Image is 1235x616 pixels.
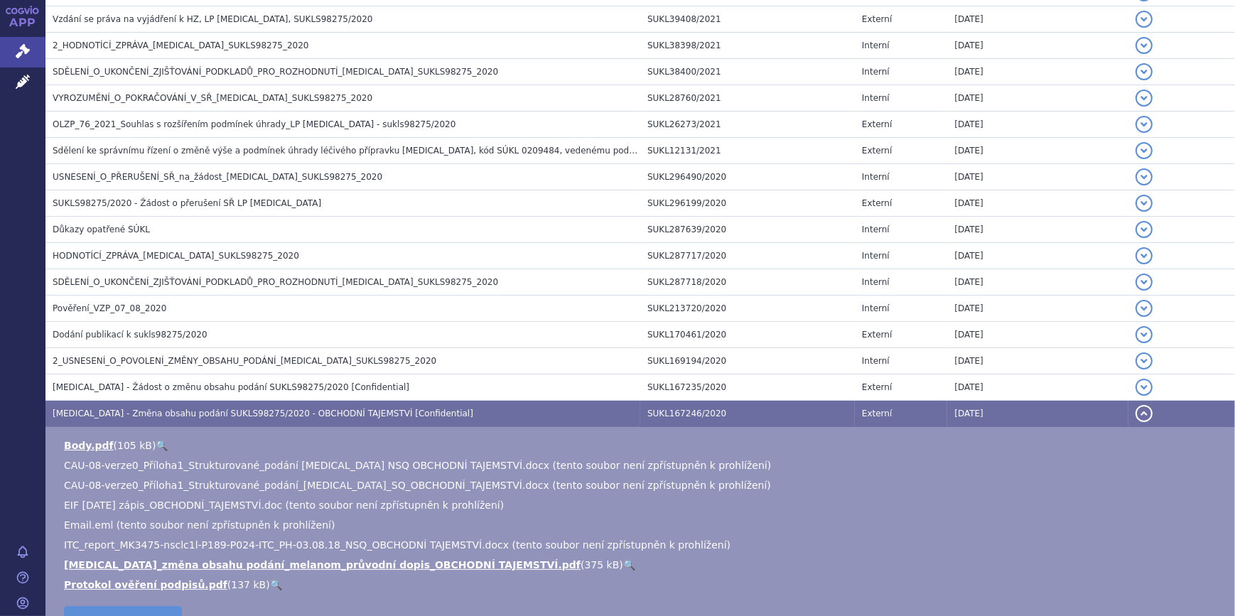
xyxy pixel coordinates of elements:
[947,85,1128,112] td: [DATE]
[1136,11,1153,28] button: detail
[862,303,890,313] span: Interní
[623,559,635,571] a: 🔍
[947,322,1128,348] td: [DATE]
[640,217,855,243] td: SUKL287639/2020
[640,33,855,59] td: SUKL38398/2021
[53,198,321,208] span: SUKLS98275/2020 - Žádost o přerušení SŘ LP Keytruda
[640,59,855,85] td: SUKL38400/2021
[156,440,168,451] a: 🔍
[947,33,1128,59] td: [DATE]
[53,119,455,129] span: OLZP_76_2021_Souhlas s rozšířením podmínek úhrady_LP KEYTRUDA - sukls98275/2020
[1136,300,1153,317] button: detail
[862,330,892,340] span: Externí
[640,374,855,401] td: SUKL167235/2020
[270,579,282,590] a: 🔍
[862,40,890,50] span: Interní
[640,243,855,269] td: SUKL287717/2020
[862,67,890,77] span: Interní
[53,303,166,313] span: Pověření_VZP_07_08_2020
[640,112,855,138] td: SUKL26273/2021
[862,119,892,129] span: Externí
[1136,168,1153,185] button: detail
[64,519,335,531] span: Email.eml (tento soubor není zpřístupněn k prohlížení)
[862,14,892,24] span: Externí
[947,138,1128,164] td: [DATE]
[53,14,373,24] span: Vzdání se práva na vyjádření k HZ, LP KEYTRUDA, SUKLS98275/2020
[947,59,1128,85] td: [DATE]
[640,6,855,33] td: SUKL39408/2021
[64,440,114,451] a: Body.pdf
[947,348,1128,374] td: [DATE]
[117,440,152,451] span: 105 kB
[64,438,1221,453] li: ( )
[53,146,742,156] span: Sdělení ke správnímu řízení o změně výše a podmínek úhrady léčivého přípravku KEYTRUDA, kód SÚKL ...
[640,348,855,374] td: SUKL169194/2020
[53,251,299,261] span: HODNOTÍCÍ_ZPRÁVA_KEYTRUDA_SUKLS98275_2020
[1136,379,1153,396] button: detail
[53,172,382,182] span: USNESENÍ_O_PŘERUŠENÍ_SŘ_na_žádost_KEYTRUDA_SUKLS98275_2020
[53,356,436,366] span: 2_USNESENÍ_O_POVOLENÍ_ZMĚNY_OBSAHU_PODÁNÍ_KEYTRUDA_SUKLS98275_2020
[53,409,473,418] span: Keytruda - Změna obsahu podání SUKLS98275/2020 - OBCHODNÍ TAJEMSTVÍ [Confidential]
[64,578,1221,592] li: ( )
[640,269,855,296] td: SUKL287718/2020
[862,198,892,208] span: Externí
[640,138,855,164] td: SUKL12131/2021
[53,382,409,392] span: Keytruda - Žádost o změnu obsahu podání SUKLS98275/2020 [Confidential]
[64,539,730,551] span: ITC_report_MK3475-nsclc1l-P189-P024-ITC_PH-03.08.18_NSQ_OBCHODNÍ TAJEMSTVÍ.docx (tento soubor nen...
[53,277,498,287] span: SDĚLENÍ_O_UKONČENÍ_ZJIŠŤOVÁNÍ_PODKLADŮ_PRO_ROZHODNUTÍ_KEYTRUDA_SUKLS98275_2020
[53,67,498,77] span: SDĚLENÍ_O_UKONČENÍ_ZJIŠŤOVÁNÍ_PODKLADŮ_PRO_ROZHODNUTÍ_KEYTRUDA_SUKLS98275_2020
[1136,247,1153,264] button: detail
[53,40,309,50] span: 2_HODNOTÍCÍ_ZPRÁVA_KEYTRUDA_SUKLS98275_2020
[640,190,855,217] td: SUKL296199/2020
[1136,326,1153,343] button: detail
[947,269,1128,296] td: [DATE]
[1136,142,1153,159] button: detail
[947,296,1128,322] td: [DATE]
[947,164,1128,190] td: [DATE]
[640,322,855,348] td: SUKL170461/2020
[862,382,892,392] span: Externí
[862,251,890,261] span: Interní
[1136,116,1153,133] button: detail
[947,217,1128,243] td: [DATE]
[1136,274,1153,291] button: detail
[947,243,1128,269] td: [DATE]
[585,559,620,571] span: 375 kB
[1136,63,1153,80] button: detail
[862,409,892,418] span: Externí
[1136,195,1153,212] button: detail
[947,401,1128,427] td: [DATE]
[862,146,892,156] span: Externí
[53,225,150,234] span: Důkazy opatřené SÚKL
[862,356,890,366] span: Interní
[862,93,890,103] span: Interní
[640,296,855,322] td: SUKL213720/2020
[64,480,771,491] span: CAU-08-verze0_Příloha1_Strukturované_podání_[MEDICAL_DATA]_SQ_OBCHODNÍ_TAJEMSTVÍ.docx (tento soub...
[862,172,890,182] span: Interní
[947,190,1128,217] td: [DATE]
[640,401,855,427] td: SUKL167246/2020
[64,559,581,571] a: [MEDICAL_DATA]_změna obsahu podání_melanom_průvodní dopis_OBCHODNÍ TAJEMSTVÍ.pdf
[640,85,855,112] td: SUKL28760/2021
[640,164,855,190] td: SUKL296490/2020
[64,558,1221,572] li: ( )
[1136,221,1153,238] button: detail
[64,460,771,471] span: CAU-08-verze0_Příloha1_Strukturované_podání [MEDICAL_DATA] NSQ OBCHODNÍ TAJEMSTVÍ.docx (tento sou...
[947,112,1128,138] td: [DATE]
[231,579,266,590] span: 137 kB
[1136,37,1153,54] button: detail
[64,579,227,590] a: Protokol ověření podpisů.pdf
[1136,90,1153,107] button: detail
[862,277,890,287] span: Interní
[947,6,1128,33] td: [DATE]
[1136,405,1153,422] button: detail
[862,225,890,234] span: Interní
[1136,352,1153,369] button: detail
[53,330,207,340] span: Dodání publikací k sukls98275/2020
[64,499,504,511] span: EIF [DATE] zápis_OBCHODNÍ_TAJEMSTVÍ.doc (tento soubor není zpřístupněn k prohlížení)
[53,93,372,103] span: VYROZUMĚNÍ_O_POKRAČOVÁNÍ_V_SŘ_KEYTRUDA_SUKLS98275_2020
[947,374,1128,401] td: [DATE]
